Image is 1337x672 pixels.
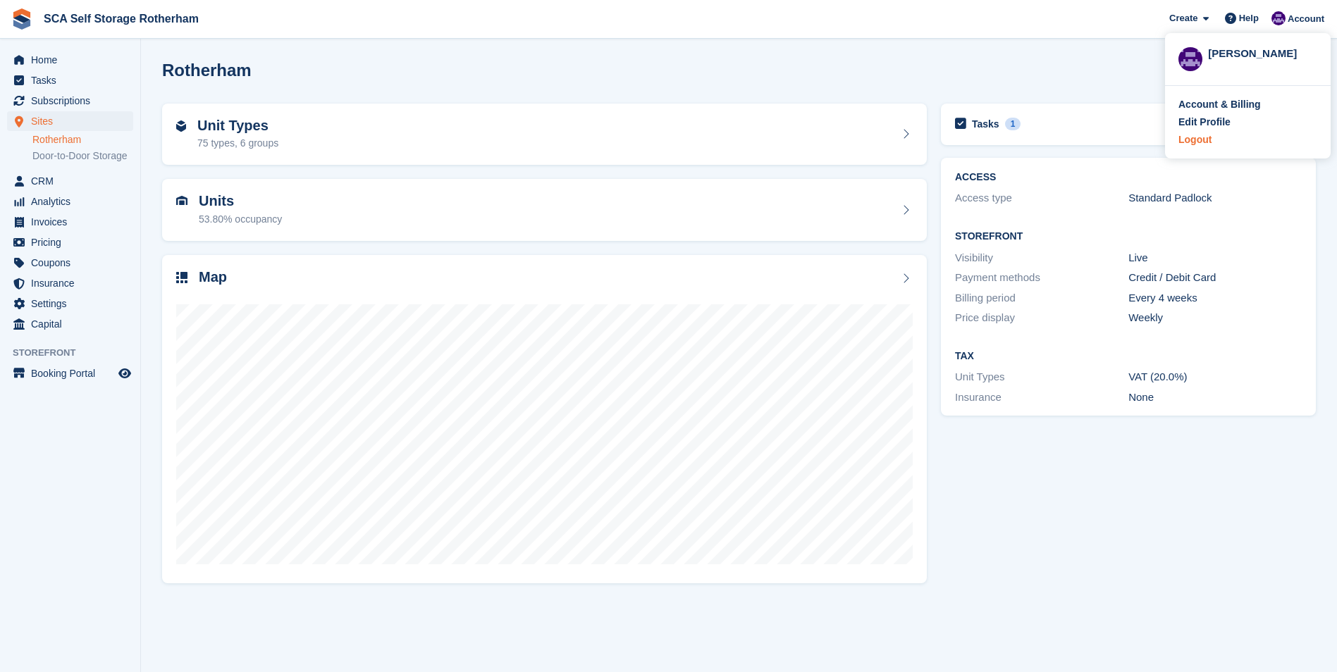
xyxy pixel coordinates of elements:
h2: Units [199,193,282,209]
span: Storefront [13,346,140,360]
div: Access type [955,190,1128,206]
span: Pricing [31,232,116,252]
a: SCA Self Storage Rotherham [38,7,204,30]
a: menu [7,253,133,273]
div: Edit Profile [1178,115,1231,130]
img: unit-icn-7be61d7bf1b0ce9d3e12c5938cc71ed9869f7b940bace4675aadf7bd6d80202e.svg [176,196,187,206]
span: Sites [31,111,116,131]
a: Edit Profile [1178,115,1317,130]
span: Help [1239,11,1259,25]
h2: Unit Types [197,118,278,134]
h2: Map [199,269,227,285]
div: Logout [1178,132,1212,147]
span: CRM [31,171,116,191]
img: stora-icon-8386f47178a22dfd0bd8f6a31ec36ba5ce8667c1dd55bd0f319d3a0aa187defe.svg [11,8,32,30]
h2: Rotherham [162,61,252,80]
div: None [1128,390,1302,406]
a: Door-to-Door Storage [32,149,133,163]
div: Credit / Debit Card [1128,270,1302,286]
span: Tasks [31,70,116,90]
span: Booking Portal [31,363,116,383]
a: menu [7,294,133,313]
span: Account [1288,12,1324,26]
img: Kelly Neesham [1178,47,1202,71]
h2: ACCESS [955,172,1302,183]
span: Create [1169,11,1197,25]
a: Unit Types 75 types, 6 groups [162,104,927,166]
img: Kelly Neesham [1271,11,1286,25]
a: menu [7,192,133,211]
div: Insurance [955,390,1128,406]
span: Subscriptions [31,91,116,111]
img: unit-type-icn-2b2737a686de81e16bb02015468b77c625bbabd49415b5ef34ead5e3b44a266d.svg [176,120,186,132]
a: Account & Billing [1178,97,1317,112]
a: menu [7,273,133,293]
div: VAT (20.0%) [1128,369,1302,385]
a: Rotherham [32,133,133,147]
div: 53.80% occupancy [199,212,282,227]
span: Settings [31,294,116,313]
div: Price display [955,310,1128,326]
a: menu [7,91,133,111]
span: Insurance [31,273,116,293]
div: Live [1128,250,1302,266]
h2: Tax [955,351,1302,362]
img: map-icn-33ee37083ee616e46c38cad1a60f524a97daa1e2b2c8c0bc3eb3415660979fc1.svg [176,272,187,283]
a: menu [7,212,133,232]
h2: Tasks [972,118,999,130]
h2: Storefront [955,231,1302,242]
div: Weekly [1128,310,1302,326]
div: [PERSON_NAME] [1208,46,1317,58]
a: Map [162,255,927,584]
div: Payment methods [955,270,1128,286]
a: Logout [1178,132,1317,147]
div: Standard Padlock [1128,190,1302,206]
div: 75 types, 6 groups [197,136,278,151]
div: Billing period [955,290,1128,306]
a: Units 53.80% occupancy [162,179,927,241]
a: Preview store [116,365,133,382]
a: menu [7,111,133,131]
div: Unit Types [955,369,1128,385]
div: Every 4 weeks [1128,290,1302,306]
span: Invoices [31,212,116,232]
a: menu [7,70,133,90]
span: Analytics [31,192,116,211]
span: Coupons [31,253,116,273]
div: 1 [1005,118,1021,130]
div: Visibility [955,250,1128,266]
a: menu [7,171,133,191]
span: Capital [31,314,116,334]
a: menu [7,363,133,383]
div: Account & Billing [1178,97,1261,112]
span: Home [31,50,116,70]
a: menu [7,314,133,334]
a: menu [7,232,133,252]
a: menu [7,50,133,70]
